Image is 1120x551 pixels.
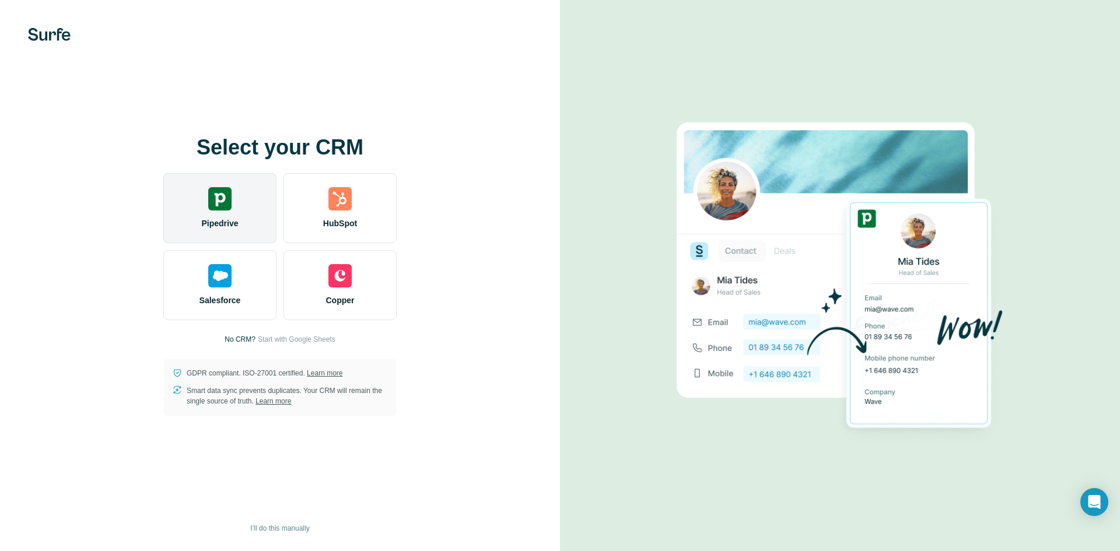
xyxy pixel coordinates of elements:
[187,368,342,378] p: GDPR compliant. ISO-27001 certified.
[1080,488,1108,516] div: Open Intercom Messenger
[225,334,256,345] p: No CRM?
[201,217,238,229] span: Pipedrive
[256,397,291,405] a: Learn more
[250,523,309,534] span: I’ll do this manually
[328,264,352,287] img: copper's logo
[328,187,352,210] img: hubspot's logo
[163,136,397,159] h1: Select your CRM
[307,369,342,377] a: Learn more
[199,294,241,306] span: Salesforce
[677,103,1003,449] img: PIPEDRIVE image
[208,187,232,210] img: pipedrive's logo
[242,520,317,537] button: I’ll do this manually
[28,28,71,41] img: Surfe's logo
[326,294,355,306] span: Copper
[187,385,387,406] p: Smart data sync prevents duplicates. Your CRM will remain the single source of truth.
[258,334,335,345] button: Start with Google Sheets
[323,217,357,229] span: HubSpot
[208,264,232,287] img: salesforce's logo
